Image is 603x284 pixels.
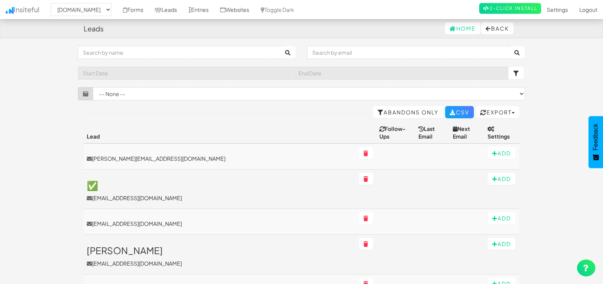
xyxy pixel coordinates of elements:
[87,180,353,190] h3: ✅
[6,7,14,14] img: icon.png
[87,245,353,255] h3: [PERSON_NAME]
[87,245,353,267] a: [PERSON_NAME][EMAIL_ADDRESS][DOMAIN_NAME]
[376,122,415,144] th: Follow-Ups
[450,122,485,144] th: Next Email
[479,3,541,14] a: 2-Click Install
[415,122,449,144] th: Last Email
[592,124,599,150] span: Feedback
[488,147,515,159] button: Add
[485,122,519,144] th: Settings
[445,106,474,118] a: CSV
[476,106,519,118] button: Export
[84,122,356,144] th: Lead
[87,180,353,202] a: ✅[EMAIL_ADDRESS][DOMAIN_NAME]
[445,22,480,34] a: Home
[481,22,514,34] button: Back
[87,260,353,267] p: [EMAIL_ADDRESS][DOMAIN_NAME]
[588,116,603,168] button: Feedback - Show survey
[87,220,353,227] a: [EMAIL_ADDRESS][DOMAIN_NAME]
[87,155,353,162] a: [PERSON_NAME][EMAIL_ADDRESS][DOMAIN_NAME]
[488,212,515,224] button: Add
[488,173,515,185] button: Add
[307,46,510,59] input: Search by email
[87,194,353,202] p: [EMAIL_ADDRESS][DOMAIN_NAME]
[293,67,508,80] input: End Date
[373,106,443,118] a: Abandons Only
[84,25,104,33] h4: Leads
[78,67,293,80] input: Start Date
[488,238,515,250] button: Add
[78,46,281,59] input: Search by name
